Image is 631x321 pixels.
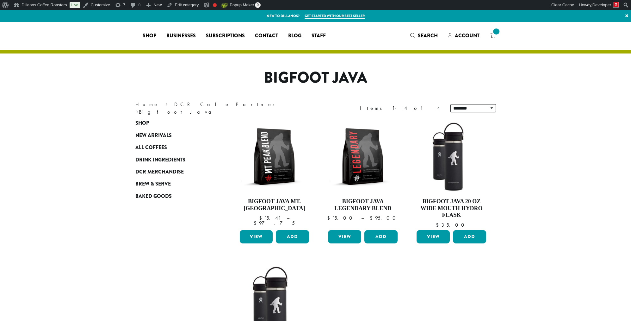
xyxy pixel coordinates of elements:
[622,10,631,22] a: ×
[288,32,301,40] span: Blog
[326,120,399,193] img: BFJ_Legendary_12oz-300x300.png
[135,119,149,127] span: Shop
[453,230,486,243] button: Add
[166,32,196,40] span: Businesses
[206,32,245,40] span: Subscriptions
[327,215,355,221] bdi: 15.00
[254,220,295,226] bdi: 97.75
[143,32,156,40] span: Shop
[364,230,398,243] button: Add
[135,190,211,202] a: Baked Goods
[276,230,309,243] button: Add
[135,180,171,188] span: Brew & Serve
[328,230,361,243] a: View
[131,69,501,87] h1: Bigfoot Java
[287,215,289,221] span: –
[370,215,399,221] bdi: 95.00
[415,120,488,193] img: LO2867-BFJ-Hydro-Flask-20oz-WM-wFlex-Sip-Lid-Black-300x300.jpg
[405,30,443,41] a: Search
[326,198,399,212] h4: Bigfoot Java Legendary Blend
[135,166,211,178] a: DCR Merchandise
[436,222,467,228] bdi: 35.00
[135,154,211,166] a: Drink Ingredients
[135,101,306,116] nav: Breadcrumb
[455,32,479,39] span: Account
[370,215,375,221] span: $
[135,129,211,142] a: New Arrivals
[306,31,331,41] a: Staff
[136,106,138,116] span: ›
[259,215,281,221] bdi: 15.41
[138,31,161,41] a: Shop
[238,120,311,228] a: Bigfoot Java Mt. [GEOGRAPHIC_DATA]
[360,104,441,112] div: Items 1-4 of 4
[305,13,365,19] a: Get started with our best seller
[135,192,172,200] span: Baked Goods
[327,215,332,221] span: $
[135,132,172,140] span: New Arrivals
[135,144,167,152] span: All Coffees
[135,117,211,129] a: Shop
[135,168,184,176] span: DCR Merchandise
[135,178,211,190] a: Brew & Serve
[415,120,488,228] a: Bigfoot Java 20 oz Wide Mouth Hydro Flask $35.00
[418,32,438,39] span: Search
[135,142,211,154] a: All Coffees
[255,32,278,40] span: Contact
[174,101,279,108] a: DCR Cafe Partner
[240,230,273,243] a: View
[326,120,399,228] a: Bigfoot Java Legendary Blend
[255,2,261,8] span: 0
[254,220,259,226] span: $
[238,198,311,212] h4: Bigfoot Java Mt. [GEOGRAPHIC_DATA]
[312,32,326,40] span: Staff
[70,2,80,8] a: Live
[415,198,488,219] h4: Bigfoot Java 20 oz Wide Mouth Hydro Flask
[238,120,311,193] img: BFJ_MtPeak_12oz-300x300.png
[135,101,159,108] a: Home
[592,3,611,7] span: Developer
[213,3,217,7] div: Focus keyphrase not set
[135,156,185,164] span: Drink Ingredients
[417,230,450,243] a: View
[165,98,168,108] span: ›
[259,215,264,221] span: $
[361,215,364,221] span: –
[436,222,441,228] span: $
